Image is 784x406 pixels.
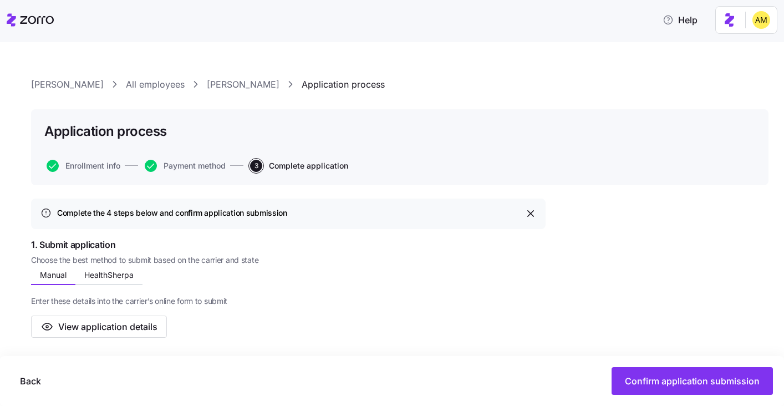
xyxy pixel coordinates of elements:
a: Enrollment info [44,160,120,172]
span: Enter these details into the carrier’s online form to submit [31,296,546,307]
span: View application details [58,320,157,333]
span: Enrollment info [65,162,120,170]
a: All employees [126,78,185,92]
a: 3Complete application [248,160,348,172]
a: [PERSON_NAME] [207,78,279,92]
img: dfaaf2f2725e97d5ef9e82b99e83f4d7 [752,11,770,29]
span: Manual [40,271,67,279]
div: Complete the 4 steps below and confirm application submission [57,208,525,219]
span: HealthSherpa [84,271,134,279]
button: Payment method [145,160,226,172]
button: Enrollment info [47,160,120,172]
button: 3Complete application [250,160,348,172]
a: [PERSON_NAME] [31,78,104,92]
a: Application process [302,78,385,92]
span: Payment method [164,162,226,170]
button: Confirm application submission [612,367,773,395]
h1: Application process [44,123,167,140]
span: Confirm application submission [625,374,760,388]
a: Payment method [142,160,226,172]
button: Help [654,9,706,31]
button: Back [11,367,50,395]
span: 3 [250,160,262,172]
span: Complete application [269,162,348,170]
span: Choose the best method to submit based on the carrier and state [31,255,546,266]
span: 1. Submit application [31,238,546,252]
span: Help [663,13,698,27]
button: View application details [31,316,167,338]
span: Back [20,374,41,388]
